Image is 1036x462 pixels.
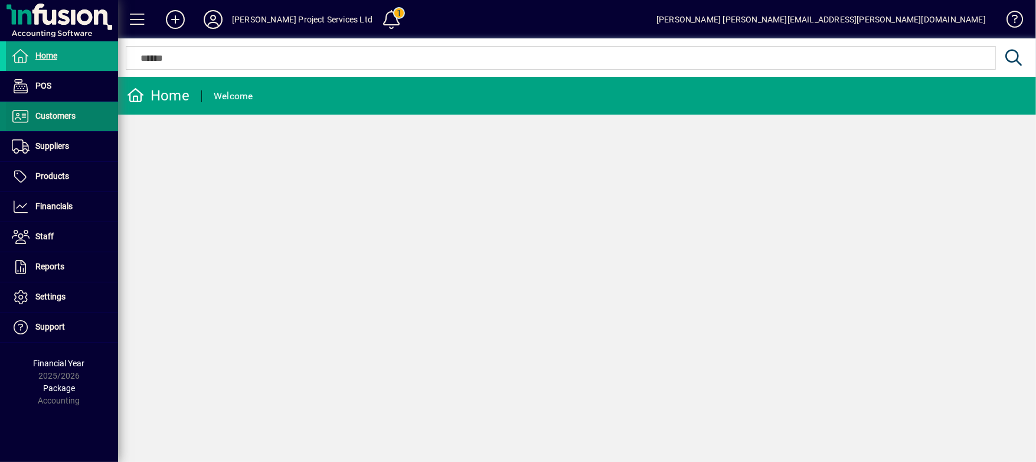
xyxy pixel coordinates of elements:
a: Settings [6,282,118,312]
div: [PERSON_NAME] Project Services Ltd [232,10,372,29]
a: Suppliers [6,132,118,161]
a: POS [6,71,118,101]
a: Financials [6,192,118,222]
span: Support [35,322,65,331]
span: Staff [35,232,54,241]
span: Settings [35,292,66,301]
a: Reports [6,252,118,282]
div: [PERSON_NAME] [PERSON_NAME][EMAIL_ADDRESS][PERSON_NAME][DOMAIN_NAME] [656,10,986,29]
span: POS [35,81,51,90]
a: Products [6,162,118,191]
span: Financial Year [34,359,85,368]
button: Add [156,9,194,30]
a: Knowledge Base [998,2,1021,41]
span: Reports [35,262,64,271]
span: Products [35,171,69,181]
span: Financials [35,201,73,211]
div: Home [127,86,189,105]
span: Suppliers [35,141,69,151]
div: Welcome [214,87,253,106]
span: Home [35,51,57,60]
a: Customers [6,102,118,131]
span: Customers [35,111,76,121]
span: Package [43,383,75,393]
a: Support [6,313,118,342]
button: Profile [194,9,232,30]
a: Staff [6,222,118,252]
